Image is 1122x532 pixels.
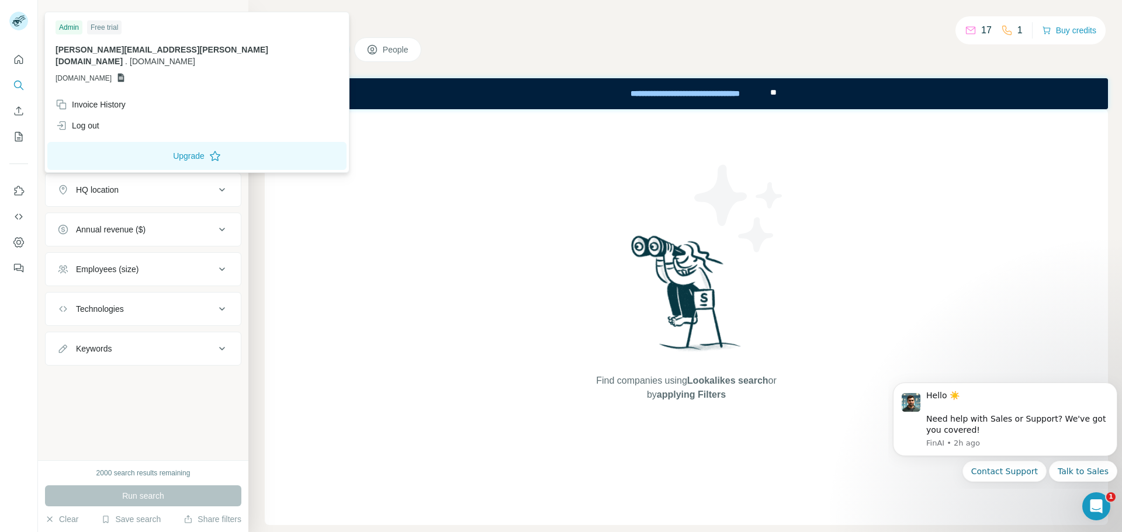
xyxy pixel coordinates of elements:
[45,513,78,525] button: Clear
[687,156,792,261] img: Surfe Illustration - Stars
[1082,492,1110,520] iframe: Intercom live chat
[56,20,82,34] div: Admin
[9,126,28,147] button: My lists
[1042,22,1096,39] button: Buy credits
[130,57,195,66] span: [DOMAIN_NAME]
[76,184,119,196] div: HQ location
[888,372,1122,489] iframe: Intercom notifications message
[76,343,112,354] div: Keywords
[9,232,28,253] button: Dashboard
[657,390,726,399] span: applying Filters
[383,44,410,55] span: People
[9,100,28,121] button: Enrich CSV
[96,468,191,478] div: 2000 search results remaining
[1017,23,1023,37] p: 1
[56,73,112,84] span: [DOMAIN_NAME]
[76,303,124,315] div: Technologies
[9,258,28,279] button: Feedback
[46,255,241,283] button: Employees (size)
[46,335,241,363] button: Keywords
[9,206,28,227] button: Use Surfe API
[9,180,28,201] button: Use Surfe on LinkedIn
[56,45,268,66] span: [PERSON_NAME][EMAIL_ADDRESS][PERSON_NAME][DOMAIN_NAME]
[46,295,241,323] button: Technologies
[9,75,28,96] button: Search
[593,374,780,402] span: Find companies using or by
[46,215,241,244] button: Annual revenue ($)
[76,224,146,235] div: Annual revenue ($)
[46,176,241,204] button: HQ location
[47,142,347,170] button: Upgrade
[125,57,127,66] span: .
[626,232,747,363] img: Surfe Illustration - Woman searching with binoculars
[45,11,82,21] div: New search
[56,99,126,110] div: Invoice History
[101,513,161,525] button: Save search
[183,513,241,525] button: Share filters
[87,20,122,34] div: Free trial
[56,120,99,131] div: Log out
[687,375,768,385] span: Lookalikes search
[265,78,1108,109] iframe: Banner
[9,49,28,70] button: Quick start
[1106,492,1116,502] span: 1
[76,263,138,275] div: Employees (size)
[203,7,248,25] button: Hide
[981,23,992,37] p: 17
[265,14,1108,30] h4: Search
